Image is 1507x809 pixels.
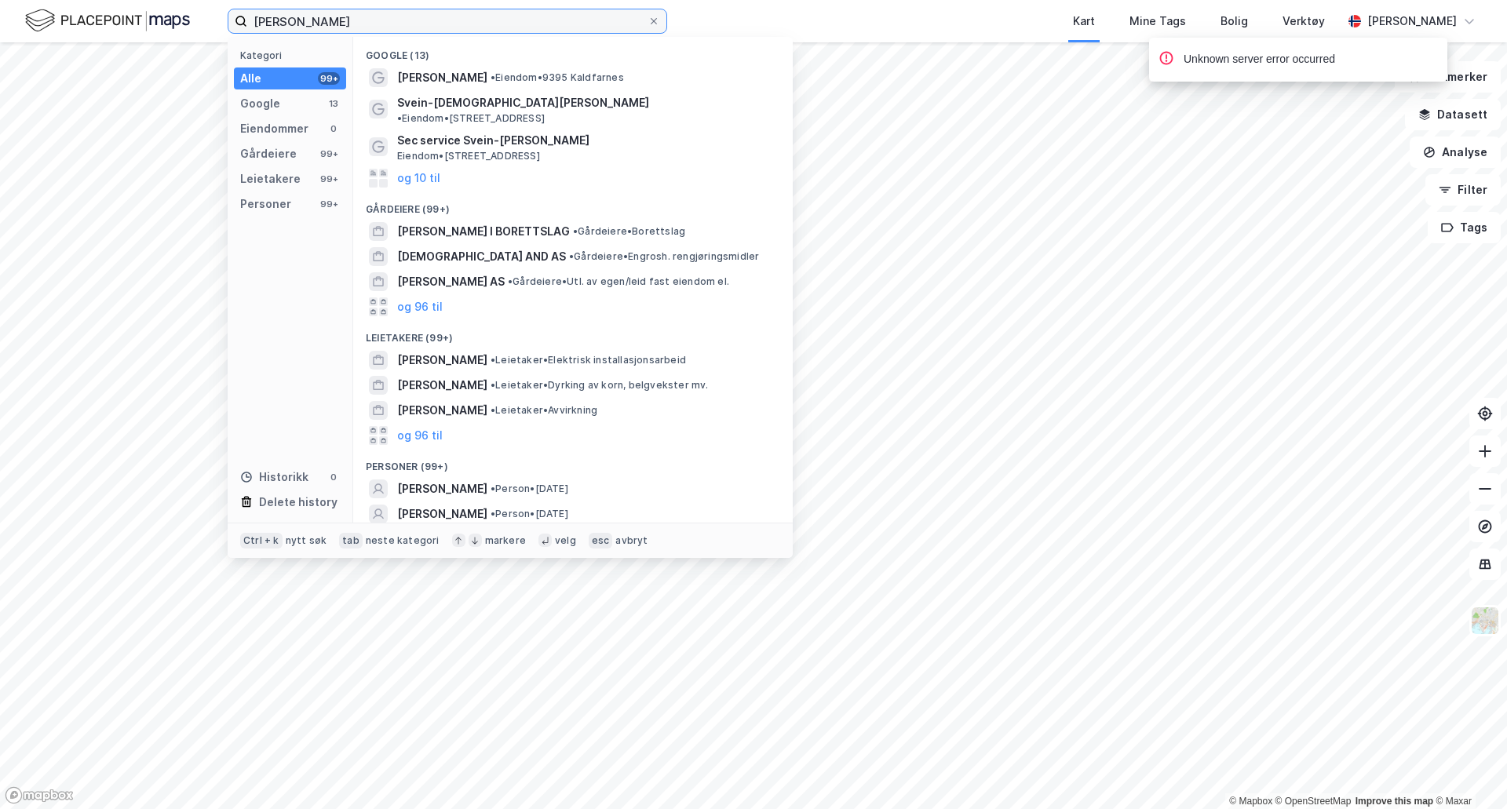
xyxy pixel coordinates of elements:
span: • [491,379,495,391]
a: Mapbox homepage [5,786,74,804]
span: Person • [DATE] [491,508,568,520]
div: Verktøy [1283,12,1325,31]
img: Z [1470,606,1500,636]
div: Leietakere [240,169,301,188]
div: Mine Tags [1129,12,1186,31]
img: logo.f888ab2527a4732fd821a326f86c7f29.svg [25,7,190,35]
span: [DEMOGRAPHIC_DATA] AND AS [397,247,566,266]
div: 99+ [318,173,340,185]
div: esc [589,533,613,548]
span: Leietaker • Avvirkning [491,404,597,417]
div: Personer [240,195,291,213]
span: [PERSON_NAME] AS [397,272,505,291]
a: Improve this map [1356,796,1433,807]
span: Leietaker • Dyrking av korn, belgvekster mv. [491,379,709,392]
span: • [569,250,574,262]
div: velg [555,534,576,547]
span: [PERSON_NAME] [397,68,487,87]
div: 0 [327,122,340,135]
a: Mapbox [1229,796,1272,807]
div: Gårdeiere (99+) [353,191,793,219]
button: Datasett [1405,99,1501,130]
span: • [508,275,513,287]
button: og 96 til [397,297,443,316]
div: Bolig [1221,12,1248,31]
button: Tags [1428,212,1501,243]
input: Søk på adresse, matrikkel, gårdeiere, leietakere eller personer [247,9,648,33]
span: [PERSON_NAME] [397,376,487,395]
div: Ctrl + k [240,533,283,548]
div: Personer (99+) [353,448,793,476]
span: • [491,483,495,494]
span: Gårdeiere • Borettslag [573,225,685,238]
div: Kart [1073,12,1095,31]
span: Eiendom • [STREET_ADDRESS] [397,112,545,125]
div: 99+ [318,198,340,210]
div: 99+ [318,72,340,85]
div: neste kategori [366,534,440,547]
div: 99+ [318,148,340,160]
div: Kontrollprogram for chat [1429,734,1507,809]
span: • [397,112,402,124]
span: • [491,71,495,83]
div: Delete history [259,493,338,512]
span: [PERSON_NAME] I BORETTSLAG [397,222,570,241]
button: og 96 til [397,426,443,445]
span: • [491,404,495,416]
span: • [573,225,578,237]
div: tab [339,533,363,548]
span: [PERSON_NAME] [397,505,487,523]
div: Gårdeiere [240,144,297,163]
div: Kategori [240,49,346,61]
div: Alle [240,69,261,88]
span: Svein-[DEMOGRAPHIC_DATA][PERSON_NAME] [397,93,649,112]
div: Google (13) [353,37,793,65]
span: • [491,354,495,366]
div: Eiendommer [240,119,308,138]
a: OpenStreetMap [1275,796,1352,807]
span: Leietaker • Elektrisk installasjonsarbeid [491,354,686,366]
div: 0 [327,471,340,483]
button: Filter [1425,174,1501,206]
div: 13 [327,97,340,110]
div: avbryt [615,534,648,547]
span: Eiendom • 9395 Kaldfarnes [491,71,624,84]
button: og 10 til [397,169,440,188]
div: Unknown server error occurred [1184,50,1335,69]
div: nytt søk [286,534,327,547]
div: Historikk [240,468,308,486]
div: Leietakere (99+) [353,319,793,348]
span: • [491,508,495,519]
div: [PERSON_NAME] [1367,12,1457,31]
div: markere [485,534,526,547]
span: [PERSON_NAME] [397,351,487,370]
span: Gårdeiere • Utl. av egen/leid fast eiendom el. [508,275,729,288]
iframe: Chat Widget [1429,734,1507,809]
div: Google [240,94,280,113]
span: [PERSON_NAME] [397,401,487,420]
span: [PERSON_NAME] [397,479,487,498]
button: Analyse [1410,137,1501,168]
span: Gårdeiere • Engrosh. rengjøringsmidler [569,250,759,263]
span: Eiendom • [STREET_ADDRESS] [397,150,540,162]
span: Sec service Svein-[PERSON_NAME] [397,131,774,150]
span: Person • [DATE] [491,483,568,495]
